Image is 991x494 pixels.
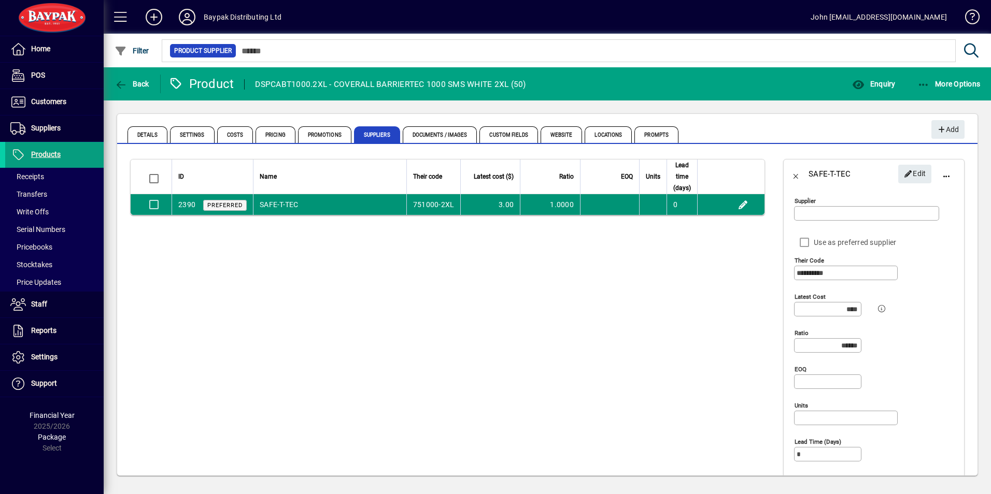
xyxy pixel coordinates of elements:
span: Support [31,379,57,387]
span: Staff [31,300,47,308]
span: Write Offs [10,208,49,216]
span: Product Supplier [174,46,232,56]
span: EOQ [621,171,633,182]
span: Products [31,150,61,158]
span: Customers [31,97,66,106]
button: Enquiry [850,75,898,93]
a: Receipts [5,168,104,185]
a: Serial Numbers [5,221,104,238]
span: Stocktakes [10,260,52,269]
button: More Options [915,75,983,93]
button: Add [931,120,965,139]
span: Promotions [298,126,351,143]
mat-label: Latest cost [795,293,826,300]
span: Name [260,171,277,182]
span: Enquiry [852,80,895,88]
span: Home [31,45,50,53]
a: Suppliers [5,115,104,141]
span: More Options [917,80,981,88]
span: Back [115,80,149,88]
button: Edit [735,196,752,213]
td: 751000-2XL [406,194,461,215]
span: Custom Fields [479,126,537,143]
mat-label: Their code [795,257,824,264]
button: Back [784,162,809,186]
a: Support [5,371,104,397]
button: Add [137,8,171,26]
span: Pricebooks [10,243,52,251]
span: ID [178,171,184,182]
span: Settings [170,126,215,143]
button: Edit [898,165,931,183]
a: Transfers [5,185,104,203]
button: Filter [112,41,152,60]
button: Back [112,75,152,93]
mat-label: Lead time (days) [795,438,841,445]
span: Units [646,171,660,182]
span: Serial Numbers [10,225,65,234]
a: POS [5,63,104,89]
span: Their code [413,171,442,182]
a: Staff [5,292,104,317]
span: Latest cost ($) [474,171,514,182]
span: Add [937,121,959,138]
span: Ratio [559,171,574,182]
span: Documents / Images [403,126,477,143]
span: Edit [904,165,926,182]
a: Pricebooks [5,238,104,256]
span: Locations [585,126,632,143]
td: 0 [667,194,697,215]
mat-label: Ratio [795,329,809,337]
span: Financial Year [30,411,75,419]
mat-label: EOQ [795,366,806,373]
span: Costs [217,126,253,143]
a: Settings [5,344,104,370]
div: John [EMAIL_ADDRESS][DOMAIN_NAME] [811,9,947,25]
td: 3.00 [460,194,520,215]
div: 2390 [178,199,195,210]
a: Customers [5,89,104,115]
div: DSPCABT1000.2XL - COVERALL BARRIERTEC 1000 SMS WHITE 2XL (50) [255,76,526,93]
span: POS [31,71,45,79]
span: Receipts [10,172,44,181]
span: Details [128,126,167,143]
div: Baypak Distributing Ltd [204,9,281,25]
a: Knowledge Base [957,2,978,36]
app-page-header-button: Back [104,75,161,93]
span: Suppliers [31,124,61,132]
a: Price Updates [5,273,104,291]
div: Product [168,76,234,92]
mat-label: Supplier [795,197,816,205]
a: Write Offs [5,203,104,221]
span: Prompts [634,126,678,143]
span: Preferred [207,202,243,209]
span: Website [541,126,583,143]
span: Price Updates [10,278,61,286]
mat-label: Units [795,402,808,409]
span: Pricing [256,126,295,143]
span: Settings [31,353,58,361]
div: SAFE-T-TEC [809,166,851,182]
span: Suppliers [354,126,400,143]
button: More options [934,162,959,186]
a: Home [5,36,104,62]
a: Reports [5,318,104,344]
span: Package [38,433,66,441]
span: Lead time (days) [673,159,691,194]
td: 1.0000 [520,194,580,215]
span: Filter [115,47,149,55]
button: Profile [171,8,204,26]
a: Stocktakes [5,256,104,273]
span: Reports [31,326,56,335]
td: SAFE-T-TEC [253,194,406,215]
span: Transfers [10,190,47,198]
